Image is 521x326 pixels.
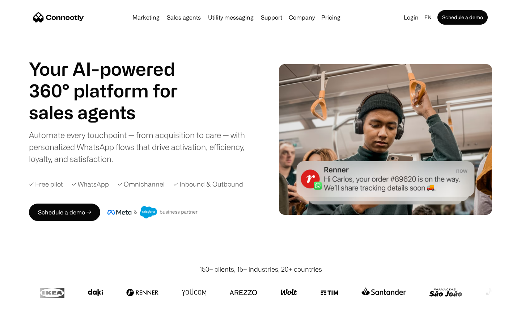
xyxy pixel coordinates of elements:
[258,14,285,20] a: Support
[14,313,43,323] ul: Language list
[29,204,100,221] a: Schedule a demo →
[29,101,195,123] div: 1 of 4
[422,12,436,22] div: en
[118,179,165,189] div: ✓ Omnichannel
[29,129,257,165] div: Automate every touchpoint — from acquisition to care — with personalized WhatsApp flows that driv...
[29,179,63,189] div: ✓ Free pilot
[205,14,257,20] a: Utility messaging
[33,12,84,23] a: home
[318,14,343,20] a: Pricing
[130,14,162,20] a: Marketing
[7,313,43,323] aside: Language selected: English
[173,179,243,189] div: ✓ Inbound & Outbound
[424,12,432,22] div: en
[29,101,195,123] h1: sales agents
[29,58,195,101] h1: Your AI-powered 360° platform for
[401,12,422,22] a: Login
[107,206,198,218] img: Meta and Salesforce business partner badge.
[72,179,109,189] div: ✓ WhatsApp
[289,12,315,22] div: Company
[29,101,195,123] div: carousel
[164,14,204,20] a: Sales agents
[199,264,322,274] div: 150+ clients, 15+ industries, 20+ countries
[437,10,488,25] a: Schedule a demo
[287,12,317,22] div: Company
